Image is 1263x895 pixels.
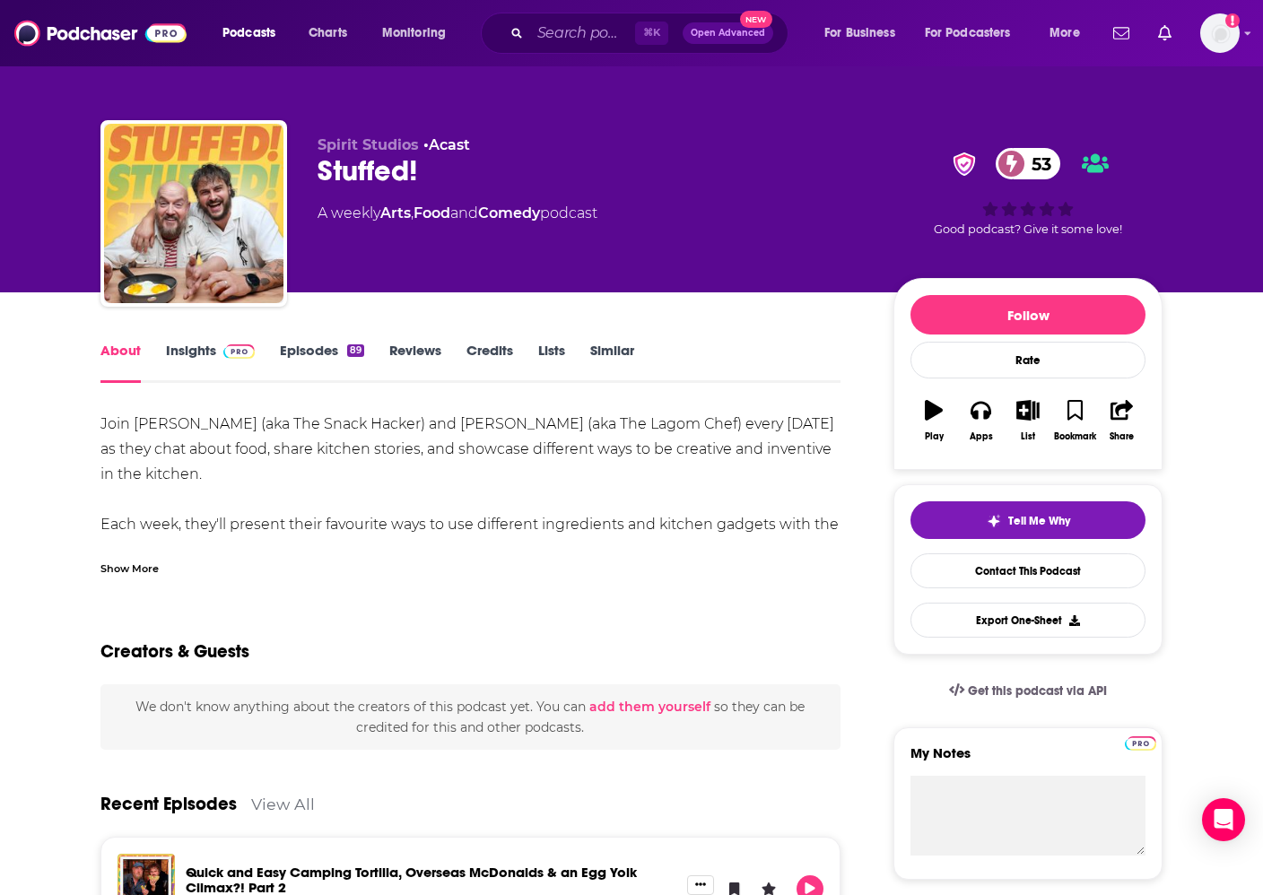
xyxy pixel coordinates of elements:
[210,19,299,48] button: open menu
[466,342,513,383] a: Credits
[450,204,478,222] span: and
[812,19,918,48] button: open menu
[389,342,441,383] a: Reviews
[1106,18,1137,48] a: Show notifications dropdown
[1037,19,1102,48] button: open menu
[947,152,981,176] img: verified Badge
[1125,736,1156,751] img: Podchaser Pro
[996,148,1060,179] a: 53
[318,136,419,153] span: Spirit Studios
[1051,388,1098,453] button: Bookmark
[423,136,470,153] span: •
[1008,514,1070,528] span: Tell Me Why
[824,21,895,46] span: For Business
[910,744,1145,776] label: My Notes
[1005,388,1051,453] button: List
[589,699,710,714] button: add them yourself
[1021,431,1035,442] div: List
[100,342,141,383] a: About
[970,431,993,442] div: Apps
[297,19,358,48] a: Charts
[309,21,347,46] span: Charts
[414,204,450,222] a: Food
[1200,13,1240,53] img: User Profile
[893,136,1163,248] div: verified Badge53Good podcast? Give it some love!
[1125,734,1156,751] a: Pro website
[1050,21,1080,46] span: More
[910,295,1145,335] button: Follow
[478,204,540,222] a: Comedy
[590,342,634,383] a: Similar
[411,204,414,222] span: ,
[1014,148,1060,179] span: 53
[1110,431,1134,442] div: Share
[166,342,255,383] a: InsightsPodchaser Pro
[530,19,635,48] input: Search podcasts, credits, & more...
[691,29,765,38] span: Open Advanced
[370,19,469,48] button: open menu
[538,342,565,383] a: Lists
[910,603,1145,638] button: Export One-Sheet
[100,412,841,788] div: Join [PERSON_NAME] (aka The Snack Hacker) and [PERSON_NAME] (aka The Lagom Chef) every [DATE] as ...
[935,669,1121,713] a: Get this podcast via API
[222,21,275,46] span: Podcasts
[934,222,1122,236] span: Good podcast? Give it some love!
[925,431,944,442] div: Play
[1151,18,1179,48] a: Show notifications dropdown
[318,203,597,224] div: A weekly podcast
[925,21,1011,46] span: For Podcasters
[683,22,773,44] button: Open AdvancedNew
[910,342,1145,378] div: Rate
[987,514,1001,528] img: tell me why sparkle
[910,501,1145,539] button: tell me why sparkleTell Me Why
[1054,431,1096,442] div: Bookmark
[223,344,255,359] img: Podchaser Pro
[1099,388,1145,453] button: Share
[14,16,187,50] img: Podchaser - Follow, Share and Rate Podcasts
[1200,13,1240,53] span: Logged in as sarahhallprinc
[100,793,237,815] a: Recent Episodes
[968,683,1107,699] span: Get this podcast via API
[251,795,315,813] a: View All
[380,204,411,222] a: Arts
[1225,13,1240,28] svg: Add a profile image
[280,342,364,383] a: Episodes89
[687,875,714,895] button: Show More Button
[135,699,805,734] span: We don't know anything about the creators of this podcast yet . You can so they can be credited f...
[429,136,470,153] a: Acast
[957,388,1004,453] button: Apps
[1202,798,1245,841] div: Open Intercom Messenger
[910,388,957,453] button: Play
[1200,13,1240,53] button: Show profile menu
[104,124,283,303] img: Stuffed!
[913,19,1037,48] button: open menu
[635,22,668,45] span: ⌘ K
[740,11,772,28] span: New
[347,344,364,357] div: 89
[910,553,1145,588] a: Contact This Podcast
[100,640,249,663] h2: Creators & Guests
[382,21,446,46] span: Monitoring
[498,13,806,54] div: Search podcasts, credits, & more...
